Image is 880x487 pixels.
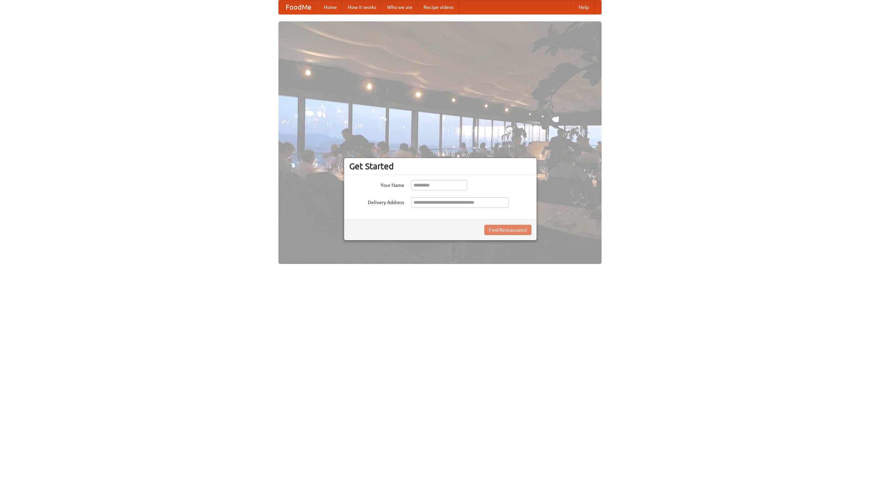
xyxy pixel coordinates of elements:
a: How it works [342,0,382,14]
h3: Get Started [349,161,531,171]
a: Recipe videos [418,0,459,14]
a: FoodMe [279,0,318,14]
button: Find Restaurants! [484,225,531,235]
a: Who we are [382,0,418,14]
label: Delivery Address [349,197,404,206]
a: Help [573,0,594,14]
a: Home [318,0,342,14]
label: Your Name [349,180,404,189]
